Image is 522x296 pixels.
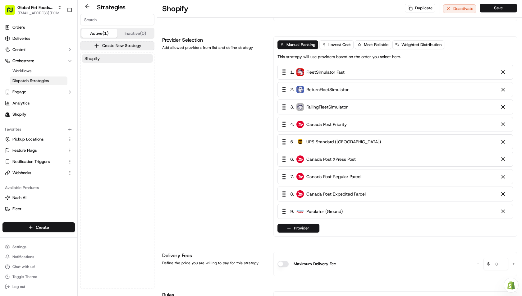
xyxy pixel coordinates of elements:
[12,96,17,101] img: 1736555255976-a54dd68f-1ca7-489b-9aae-adbdc363a1c4
[2,204,75,214] button: Fleet
[12,100,30,106] span: Analytics
[12,113,17,118] img: 1736555255976-a54dd68f-1ca7-489b-9aae-adbdc363a1c4
[296,86,304,93] img: profile_ExceptionFleetSimulator.png
[277,65,513,80] div: 1. FleetSimulator Fast
[277,152,513,167] div: 6. Canada Post XPress Post
[2,157,75,167] button: Notification Triggers
[17,4,55,11] button: Global Pet Foods National
[12,68,31,74] span: Workflows
[296,68,304,76] img: profile_FleetSimulator_Fast.png
[280,138,381,145] div: 5 .
[2,282,75,291] button: Log out
[280,191,366,197] div: 8 .
[280,156,356,163] div: 6 .
[364,42,388,48] span: Most Reliable
[277,169,513,184] div: 7. Canada Post Regular Parcel
[2,98,75,108] a: Analytics
[5,112,10,117] img: Shopify logo
[10,67,67,75] a: Workflows
[277,40,318,49] button: Manual Ranking
[162,36,266,44] h1: Provider Selection
[5,136,65,142] a: Pickup Locations
[85,55,100,62] span: Shopify
[280,208,343,215] div: 9 .
[405,4,435,12] button: Duplicate
[306,173,361,180] span: Canada Post Regular Parcel
[2,262,75,271] button: Chat with us!
[21,96,33,101] span: [DATE]
[16,40,112,46] input: Got a question? Start typing here...
[59,139,100,145] span: API Documentation
[306,121,347,127] span: Canada Post Priority
[443,4,476,13] button: Deactivate
[53,139,57,144] div: 💻
[162,261,266,266] div: Define the price you are willing to pay for this strategy
[2,252,75,261] button: Notifications
[306,191,366,197] span: Canada Post Expedited Parcel
[13,59,24,70] img: 4281594248423_2fcf9dad9f2a874258b8_72.png
[17,11,62,16] button: [EMAIL_ADDRESS][DOMAIN_NAME]
[12,58,34,64] span: Orchestrate
[50,136,102,147] a: 💻API Documentation
[2,87,75,97] button: Engage
[2,272,75,281] button: Toggle Theme
[12,170,31,176] span: Webhooks
[306,86,349,93] span: ReturnFleetSimulator
[306,139,381,145] span: UPS Standard ([GEOGRAPHIC_DATA])
[12,244,26,249] span: Settings
[81,29,117,38] button: Active (1)
[296,190,304,198] img: profile_shippo_canada_post_priority.png
[2,193,75,203] button: Nash AI
[2,2,64,17] button: Global Pet Foods National[EMAIL_ADDRESS][DOMAIN_NAME]
[2,168,75,178] button: Webhooks
[12,47,25,53] span: Control
[117,29,153,38] button: Inactive (0)
[106,61,113,68] button: Start new chat
[36,224,49,230] span: Create
[2,183,75,193] div: Available Products
[6,6,19,18] img: Nash
[306,104,348,110] span: FailingFleetSimulator
[12,25,25,30] span: Orders
[319,40,354,49] button: Lowest Cost
[10,76,67,85] a: Dispatch Strategies
[296,173,304,180] img: profile_shippo_canada_post_priority.png
[5,170,65,176] a: Webhooks
[12,136,43,142] span: Pickup Locations
[96,79,113,87] button: See all
[355,40,391,49] button: Most Reliable
[480,4,517,12] button: Save
[2,45,75,55] button: Control
[55,113,68,118] span: [DATE]
[280,121,347,128] div: 4 .
[5,159,65,164] a: Notification Triggers
[2,243,75,251] button: Settings
[6,59,17,70] img: 1736555255976-a54dd68f-1ca7-489b-9aae-adbdc363a1c4
[401,42,442,48] span: Weighted Distribution
[2,56,75,66] button: Orchestrate
[52,113,54,118] span: •
[162,4,188,14] h1: Shopify
[162,45,266,50] div: Add allowed providers from list and define strategy
[4,136,50,147] a: 📗Knowledge Base
[485,259,492,271] span: $
[277,187,513,201] div: 8. Canada Post Expedited Parcel
[2,146,75,155] button: Feature Flags
[12,139,48,145] span: Knowledge Base
[2,222,75,232] button: Create
[277,134,513,149] div: 5. UPS Standard ([GEOGRAPHIC_DATA])
[12,195,26,201] span: Nash AI
[12,254,34,259] span: Notifications
[280,104,348,110] div: 3 .
[12,89,26,95] span: Engage
[28,65,85,70] div: We're available if you need us!
[277,224,319,233] button: Provider
[2,124,75,134] div: Favorites
[5,148,65,153] a: Feature Flags
[82,54,153,63] button: Shopify
[44,154,75,159] a: Powered byPylon
[294,261,336,267] label: Maximum Delivery Fee
[6,139,11,144] div: 📗
[2,34,75,44] a: Deliveries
